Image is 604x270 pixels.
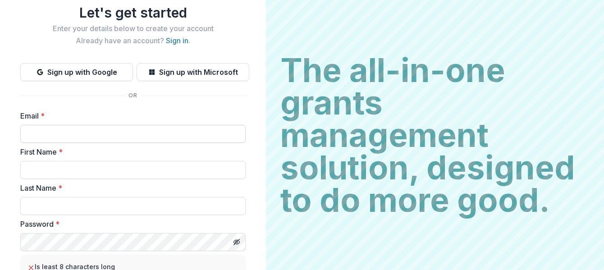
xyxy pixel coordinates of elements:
a: Sign in [166,36,188,45]
label: Password [20,219,240,229]
button: Toggle password visibility [229,235,244,249]
label: First Name [20,146,240,157]
h1: Let's get started [20,5,246,21]
h2: Enter your details below to create your account [20,24,246,33]
label: Email [20,110,240,121]
h2: Already have an account? . [20,37,246,45]
button: Sign up with Microsoft [137,63,249,81]
label: Last Name [20,183,240,193]
button: Sign up with Google [20,63,133,81]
